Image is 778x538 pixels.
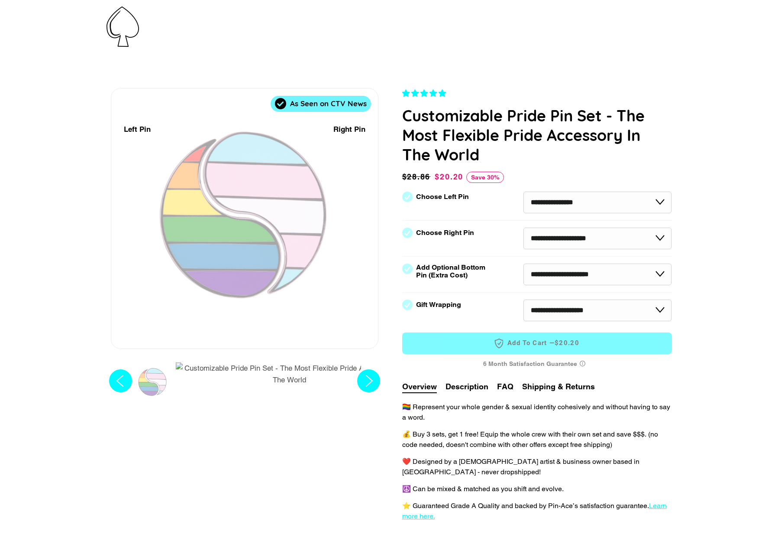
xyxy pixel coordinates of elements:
[415,338,659,349] span: Add to Cart —
[176,362,404,385] img: Customizable Pride Pin Set - The Most Flexible Pride Accessory In The World
[333,124,365,135] div: Right Pin
[402,429,672,450] p: 💰 Buy 3 sets, get 1 free! Equip the whole crew with their own set and save $$$. (no code needed, ...
[402,501,672,522] p: ⭐️ Guaranteed Grade A Quality and backed by Pin-Ace’s satisfaction guarantee.
[107,362,135,403] button: Previous slide
[555,339,579,348] span: $20.20
[402,333,672,354] button: Add to Cart —$20.20
[445,381,488,392] button: Description
[402,356,672,372] div: 6 Month Satisfaction Guarantee
[416,264,489,279] label: Add Optional Bottom Pin (Extra Cost)
[355,362,383,403] button: Next slide
[416,193,469,201] label: Choose Left Pin
[402,402,672,423] p: 🏳️‍🌈 Represent your whole gender & sexual identity cohesively and without having to say a word.
[466,172,504,183] span: Save 30%
[173,362,406,389] button: Customizable Pride Pin Set - The Most Flexible Pride Accessory In The World
[402,171,433,183] span: $28.86
[402,456,672,477] p: ❤️ Designed by a [DEMOGRAPHIC_DATA] artist & business owner based in [GEOGRAPHIC_DATA] - never dr...
[402,89,448,98] span: 4.83 stars
[402,484,672,494] p: ☮️ Can be mixed & matched as you shift and evolve.
[107,7,139,47] img: Pin-Ace
[497,381,513,392] button: FAQ
[402,381,437,393] button: Overview
[416,229,474,237] label: Choose Right Pin
[435,172,463,181] span: $20.20
[522,381,595,392] button: Shipping & Returns
[402,106,672,164] h1: Customizable Pride Pin Set - The Most Flexible Pride Accessory In The World
[416,301,461,309] label: Gift Wrapping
